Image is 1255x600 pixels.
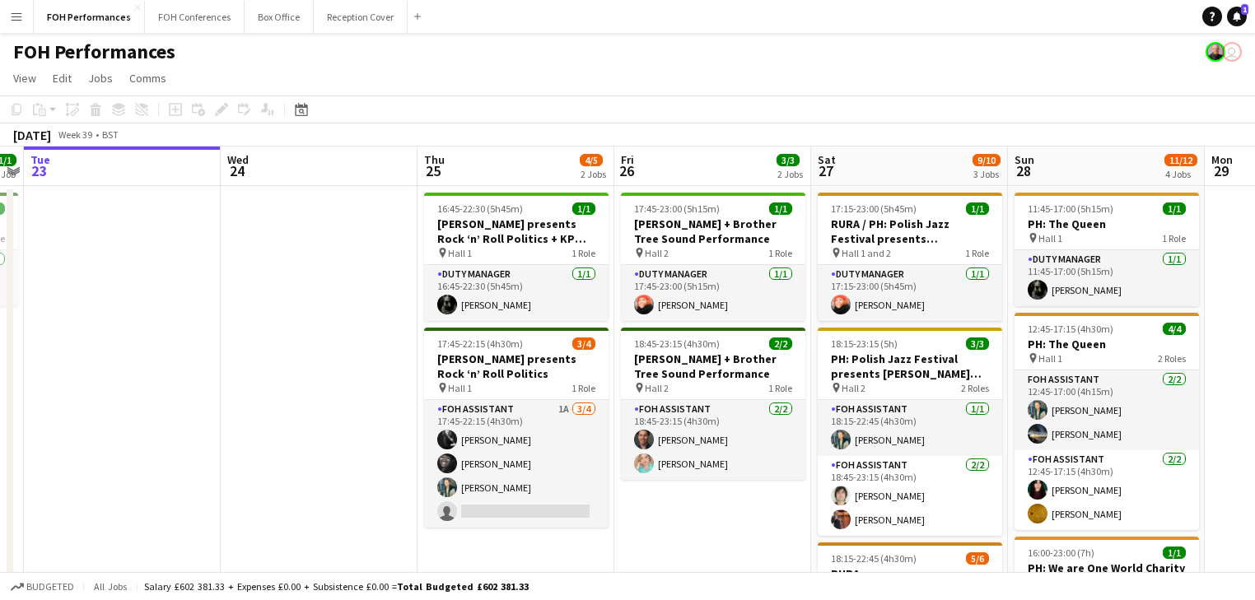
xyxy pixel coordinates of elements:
button: Reception Cover [314,1,408,33]
a: View [7,67,43,89]
span: View [13,71,36,86]
span: All jobs [91,580,130,593]
span: 1 [1241,4,1248,15]
app-user-avatar: Liveforce Admin [1222,42,1242,62]
div: [DATE] [13,127,51,143]
span: Edit [53,71,72,86]
button: Box Office [245,1,314,33]
a: Edit [46,67,78,89]
div: BST [102,128,119,141]
a: Jobs [82,67,119,89]
app-user-avatar: PERM Chris Nye [1206,42,1225,62]
span: Budgeted [26,581,74,593]
span: Jobs [88,71,113,86]
span: Total Budgeted £602 381.33 [397,580,529,593]
button: FOH Performances [34,1,145,33]
a: Comms [123,67,173,89]
a: 1 [1227,7,1247,26]
button: FOH Conferences [145,1,245,33]
span: Week 39 [54,128,96,141]
div: Salary £602 381.33 + Expenses £0.00 + Subsistence £0.00 = [144,580,529,593]
span: Comms [129,71,166,86]
button: Budgeted [8,578,77,596]
h1: FOH Performances [13,40,175,64]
